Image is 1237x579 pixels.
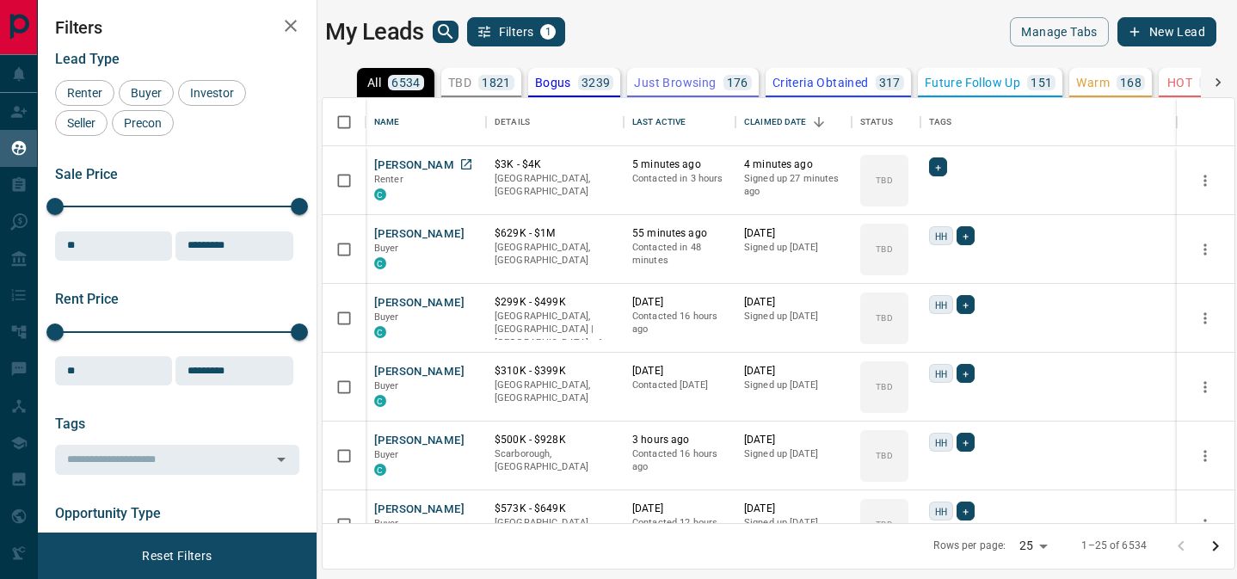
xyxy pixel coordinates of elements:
span: HH [935,227,947,244]
p: Signed up [DATE] [744,516,843,530]
p: [DATE] [744,502,843,516]
p: [DATE] [632,295,727,310]
button: more [1192,443,1218,469]
p: TBD [876,311,892,324]
span: + [963,296,969,313]
p: 55 minutes ago [632,226,727,241]
div: Tags [929,98,952,146]
p: TBD [876,380,892,393]
div: Last Active [624,98,735,146]
span: Buyer [374,449,399,460]
button: [PERSON_NAME] [374,157,465,174]
button: [PERSON_NAME] [374,364,465,380]
p: HOT [1167,77,1192,89]
span: HH [935,296,947,313]
p: Signed up 27 minutes ago [744,172,843,199]
span: + [963,365,969,382]
p: $3K - $4K [495,157,615,172]
div: Claimed Date [744,98,807,146]
p: Scarborough, [GEOGRAPHIC_DATA] [495,447,615,474]
div: Buyer [119,80,174,106]
button: search button [433,21,458,43]
p: Contacted 16 hours ago [632,310,727,336]
div: + [957,433,975,452]
p: TBD [876,518,892,531]
button: Go to next page [1198,529,1233,564]
p: [DATE] [744,295,843,310]
span: Renter [61,86,108,100]
p: [DATE] [744,364,843,379]
p: TBD [876,243,892,256]
p: Signed up [DATE] [744,447,843,461]
p: Signed up [DATE] [744,241,843,255]
div: 25 [1012,533,1054,558]
div: Seller [55,110,108,136]
p: Toronto [495,310,615,350]
span: + [963,502,969,520]
button: Manage Tabs [1010,17,1108,46]
button: more [1192,237,1218,262]
p: TBD [876,449,892,462]
span: + [935,158,941,176]
button: [PERSON_NAME] [374,295,465,311]
button: more [1192,512,1218,538]
p: Contacted 12 hours ago [632,516,727,543]
p: $573K - $649K [495,502,615,516]
h2: Filters [55,17,299,38]
button: Sort [807,110,831,134]
button: [PERSON_NAME] [374,226,465,243]
span: Rent Price [55,291,119,307]
p: [DATE] [632,364,727,379]
p: [DATE] [744,226,843,241]
p: 3 hours ago [632,433,727,447]
div: Precon [112,110,174,136]
p: $310K - $399K [495,364,615,379]
div: + [957,226,975,245]
span: HH [935,365,947,382]
p: All [367,77,381,89]
button: [PERSON_NAME] [374,433,465,449]
span: Opportunity Type [55,505,161,521]
p: Signed up [DATE] [744,379,843,392]
a: Open in New Tab [455,153,477,176]
span: Tags [55,416,85,432]
p: 1821 [482,77,511,89]
div: condos.ca [374,326,386,338]
h1: My Leads [325,18,424,46]
p: $299K - $499K [495,295,615,310]
p: $500K - $928K [495,433,615,447]
div: + [957,364,975,383]
p: 5 minutes ago [632,157,727,172]
p: Signed up [DATE] [744,310,843,323]
span: Sale Price [55,166,118,182]
div: Name [374,98,400,146]
div: Status [860,98,893,146]
div: Name [366,98,486,146]
div: Details [486,98,624,146]
p: [DATE] [632,502,727,516]
div: Last Active [632,98,686,146]
div: + [929,157,947,176]
span: Seller [61,116,102,130]
span: Buyer [374,311,399,323]
button: Reset Filters [131,541,223,570]
span: Buyer [125,86,168,100]
span: Precon [118,116,168,130]
p: $629K - $1M [495,226,615,241]
span: Buyer [374,518,399,529]
span: Investor [184,86,240,100]
p: Criteria Obtained [772,77,869,89]
p: 1–25 of 6534 [1081,539,1147,553]
p: Contacted 16 hours ago [632,447,727,474]
div: condos.ca [374,464,386,476]
p: [GEOGRAPHIC_DATA], [GEOGRAPHIC_DATA] [495,379,615,405]
p: Warm [1076,77,1110,89]
p: 176 [727,77,748,89]
div: + [957,295,975,314]
span: + [963,434,969,451]
p: [GEOGRAPHIC_DATA], [GEOGRAPHIC_DATA] [495,241,615,268]
div: Investor [178,80,246,106]
p: TBD [448,77,471,89]
p: Rows per page: [933,539,1006,553]
p: 3239 [582,77,611,89]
